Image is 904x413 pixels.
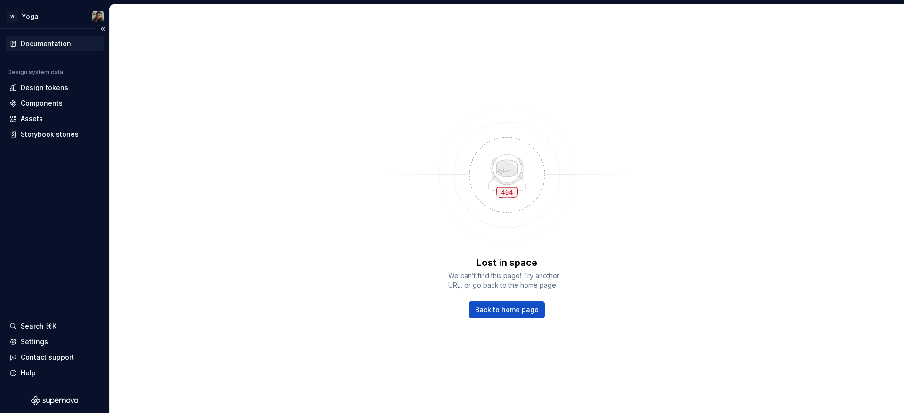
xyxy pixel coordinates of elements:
a: Documentation [6,36,104,51]
svg: Supernova Logo [31,396,78,405]
img: Larissa Matos [92,11,104,22]
div: W [7,11,18,22]
button: WYogaLarissa Matos [2,6,107,26]
button: Contact support [6,350,104,365]
div: Assets [21,114,43,124]
div: Components [21,99,63,108]
div: Settings [21,337,48,347]
span: Back to home page [475,305,539,314]
div: Design system data [8,68,63,76]
button: Collapse sidebar [96,22,109,35]
a: Components [6,96,104,111]
div: Search ⌘K [21,322,56,331]
div: Design tokens [21,83,68,92]
div: Help [21,368,36,378]
div: Contact support [21,353,74,362]
a: Design tokens [6,80,104,95]
div: Yoga [22,12,39,21]
a: Assets [6,111,104,126]
a: Settings [6,334,104,349]
button: Search ⌘K [6,319,104,334]
a: Back to home page [469,301,545,318]
span: We can’t find this page! Try another URL, or go back to the home page. [448,271,566,290]
div: Documentation [21,39,71,49]
p: Lost in space [476,256,537,269]
div: Storybook stories [21,130,79,139]
a: Storybook stories [6,127,104,142]
button: Help [6,365,104,380]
